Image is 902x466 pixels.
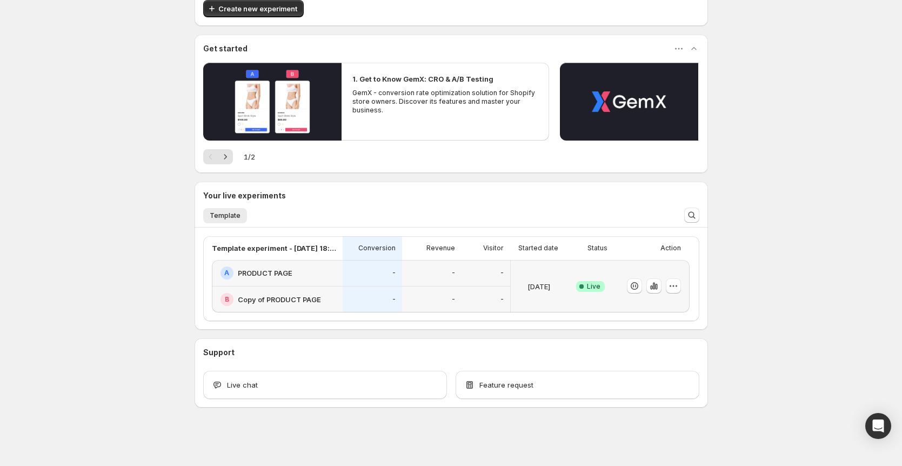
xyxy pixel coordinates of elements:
button: Next [218,149,233,164]
h2: PRODUCT PAGE [238,268,292,278]
h2: A [224,269,229,277]
p: [DATE] [527,281,550,292]
p: Template experiment - [DATE] 18:15:01 [212,243,336,254]
p: - [500,295,504,304]
p: Conversion [358,244,396,252]
p: Status [587,244,607,252]
nav: Pagination [203,149,233,164]
button: Play video [203,63,342,141]
span: Create new experiment [218,3,297,14]
h3: Support [203,347,235,358]
p: Visitor [483,244,504,252]
h3: Get started [203,43,248,54]
span: Template [210,211,240,220]
h2: B [225,295,229,304]
p: - [452,295,455,304]
p: - [392,269,396,277]
p: Action [660,244,681,252]
p: Revenue [426,244,455,252]
p: - [500,269,504,277]
span: Live chat [227,380,258,390]
button: Play video [560,63,698,141]
span: 1 / 2 [244,151,255,162]
h2: Copy of PRODUCT PAGE [238,294,321,305]
p: GemX - conversion rate optimization solution for Shopify store owners. Discover its features and ... [352,89,538,115]
div: Open Intercom Messenger [865,413,891,439]
h2: 1. Get to Know GemX: CRO & A/B Testing [352,74,493,84]
h3: Your live experiments [203,190,286,201]
p: - [452,269,455,277]
p: Started date [518,244,558,252]
span: Live [587,282,600,291]
p: - [392,295,396,304]
span: Feature request [479,380,533,390]
button: Search and filter results [684,208,699,223]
